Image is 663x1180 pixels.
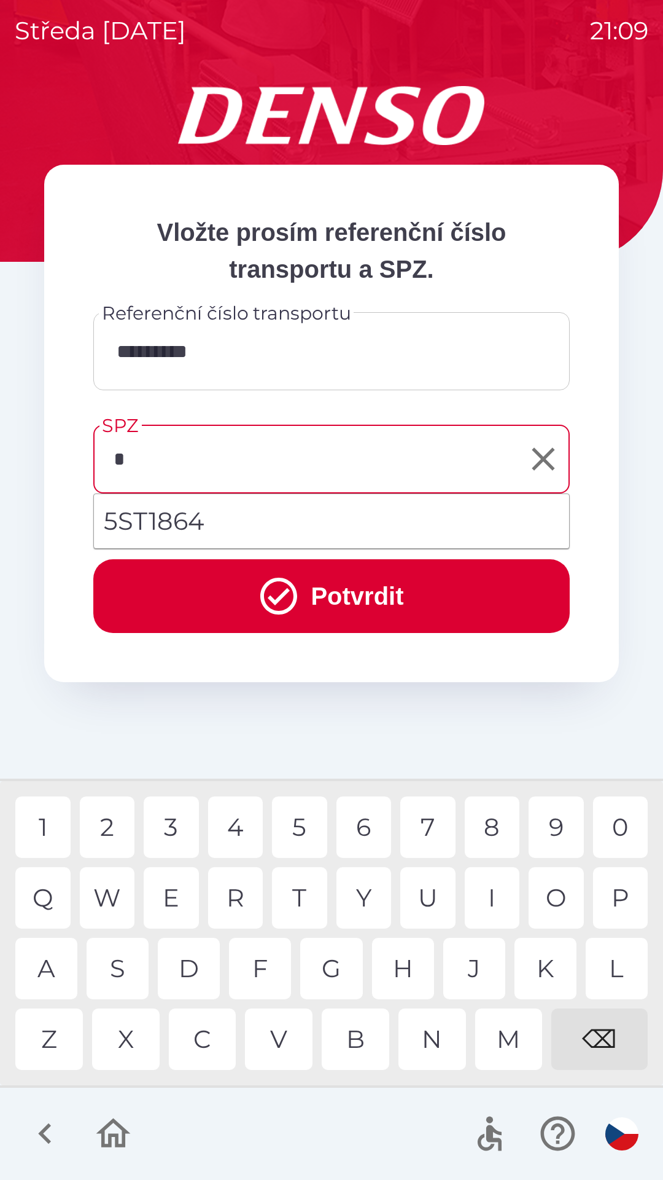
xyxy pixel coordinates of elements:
[102,412,138,439] label: SPZ
[93,214,570,288] p: Vložte prosím referenční číslo transportu a SPZ.
[15,12,186,49] p: středa [DATE]
[44,86,619,145] img: Logo
[94,499,569,543] li: 5ST1864
[102,300,351,326] label: Referenční číslo transportu
[521,437,565,481] button: Clear
[605,1117,638,1150] img: cs flag
[590,12,648,49] p: 21:09
[93,559,570,633] button: Potvrdit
